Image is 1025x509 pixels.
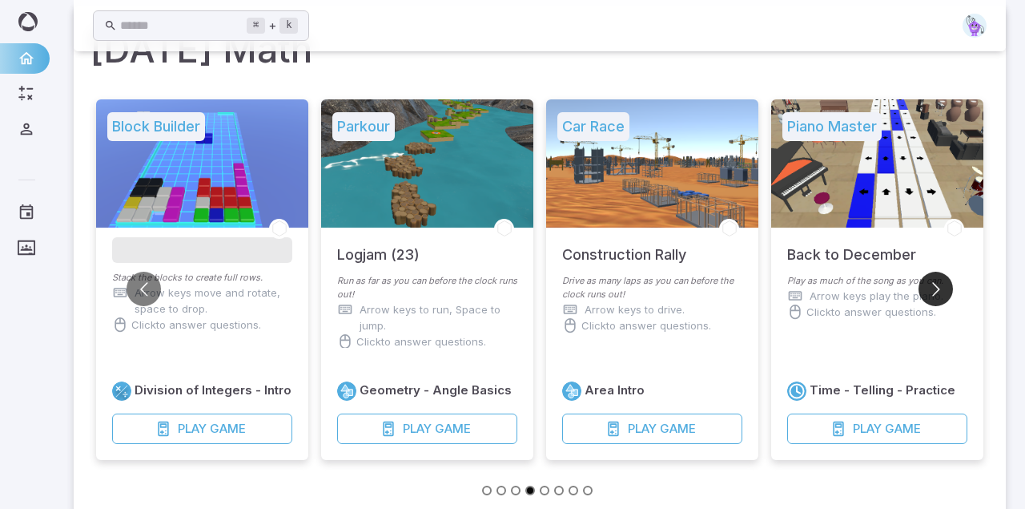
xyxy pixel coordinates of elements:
p: Click to answer questions. [806,304,936,320]
span: Play [853,420,882,438]
span: Game [435,420,471,438]
span: Game [660,420,696,438]
h6: Area Intro [585,382,645,399]
button: Go to slide 1 [482,486,492,495]
a: Geometry 2D [562,382,581,401]
p: Click to answer questions. [131,317,261,333]
button: Go to slide 8 [583,486,593,495]
a: Multiply/Divide [112,382,131,401]
p: Play as much of the song as you can. [787,274,967,288]
button: Go to slide 5 [540,486,549,495]
button: PlayGame [337,414,517,444]
button: PlayGame [112,414,292,444]
h5: Block Builder [107,112,205,141]
h6: Division of Integers - Intro [135,382,291,399]
button: Go to slide 4 [525,486,535,495]
span: Play [403,420,432,438]
button: PlayGame [787,414,967,444]
button: Go to slide 7 [569,486,578,495]
h5: Construction Rally [562,228,686,266]
p: Arrow keys to run, Space to jump. [360,301,517,333]
kbd: ⌘ [247,18,265,34]
img: pentagon.svg [963,14,987,38]
span: Play [628,420,657,438]
button: Go to previous slide [127,272,161,306]
button: Go to next slide [918,272,953,306]
p: Click to answer questions. [356,333,486,349]
button: PlayGame [562,414,742,444]
h5: Car Race [557,112,629,141]
kbd: k [279,18,298,34]
p: Stack the blocks to create full rows. [112,271,292,285]
span: Game [885,420,921,438]
button: Go to slide 6 [554,486,564,495]
p: Run as far as you can before the clock runs out! [337,274,517,301]
p: Drive as many laps as you can before the clock runs out! [562,274,742,301]
p: Click to answer questions. [581,317,711,333]
h6: Geometry - Angle Basics [360,382,512,399]
p: Arrow keys move and rotate, space to drop. [135,285,292,317]
a: Time [787,382,806,401]
h5: Back to December [787,228,916,266]
h5: Logjam (23) [337,228,420,266]
span: Play [178,420,207,438]
button: Go to slide 2 [496,486,506,495]
h5: Parkour [332,112,395,141]
a: Geometry 2D [337,382,356,401]
p: Arrow keys to drive. [585,301,685,317]
p: Arrow keys play the piano. [810,288,943,304]
span: Game [210,420,246,438]
h5: Piano Master [782,112,882,141]
button: Go to slide 3 [511,486,521,495]
div: + [247,16,298,35]
h6: Time - Telling - Practice [810,382,955,399]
